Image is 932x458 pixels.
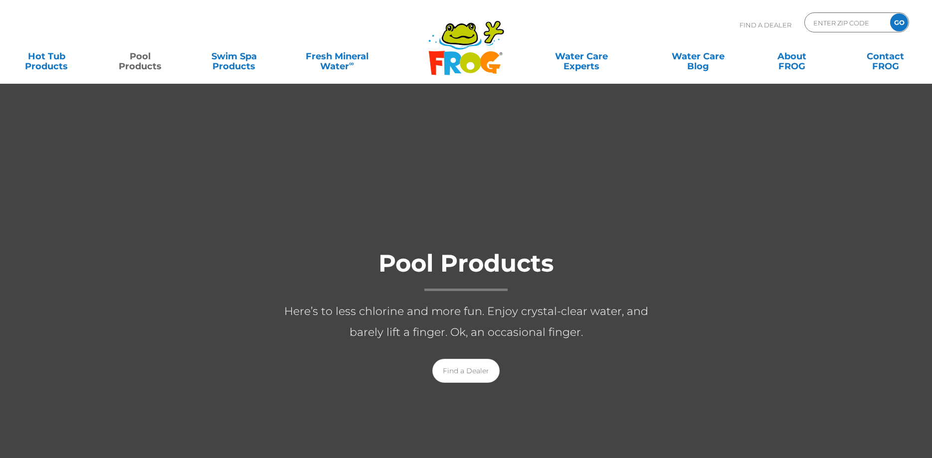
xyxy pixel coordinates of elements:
[349,59,354,67] sup: ∞
[812,15,880,30] input: Zip Code Form
[755,46,828,66] a: AboutFROG
[197,46,270,66] a: Swim SpaProducts
[432,359,500,383] a: Find a Dealer
[267,250,666,291] h1: Pool Products
[10,46,83,66] a: Hot TubProducts
[661,46,734,66] a: Water CareBlog
[267,301,666,343] p: Here’s to less chlorine and more fun. Enjoy crystal-clear water, and barely lift a finger. Ok, an...
[740,12,791,37] p: Find A Dealer
[104,46,177,66] a: PoolProducts
[890,13,908,31] input: GO
[291,46,382,66] a: Fresh MineralWater∞
[522,46,641,66] a: Water CareExperts
[849,46,922,66] a: ContactFROG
